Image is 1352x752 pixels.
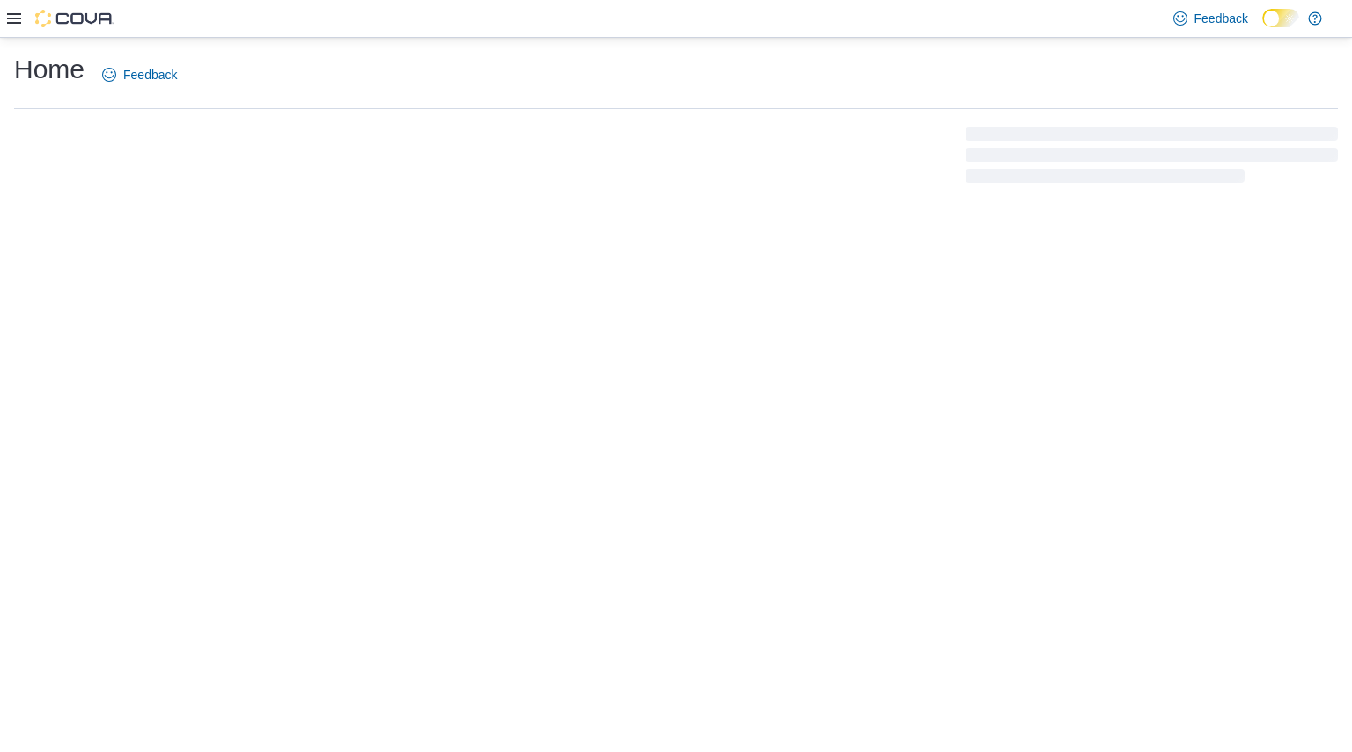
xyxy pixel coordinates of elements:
a: Feedback [1166,1,1255,36]
input: Dark Mode [1262,9,1299,27]
img: Cova [35,10,114,27]
a: Feedback [95,57,184,92]
span: Feedback [123,66,177,84]
span: Dark Mode [1262,27,1263,28]
span: Loading [966,130,1338,186]
h1: Home [14,52,84,87]
span: Feedback [1194,10,1248,27]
